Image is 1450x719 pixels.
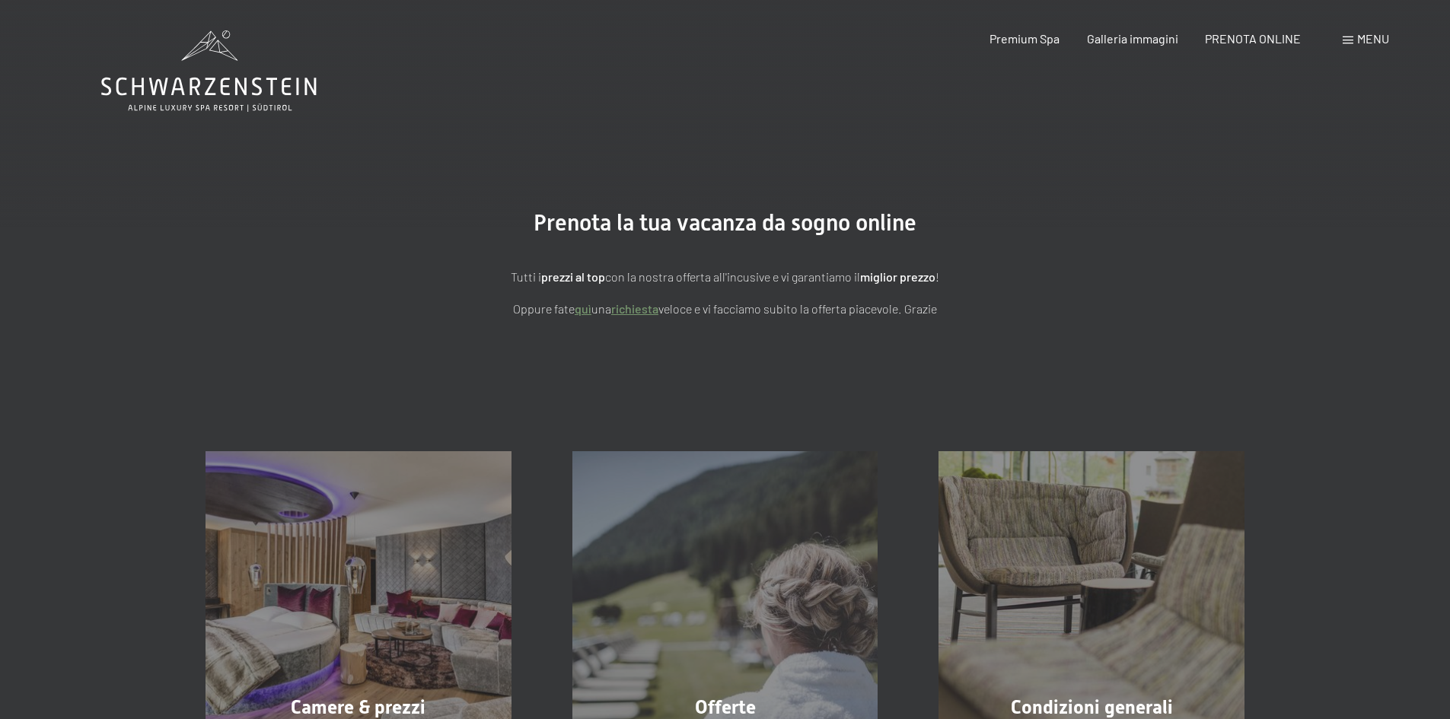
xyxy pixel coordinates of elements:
span: Condizioni generali [1011,696,1173,718]
a: Premium Spa [990,31,1060,46]
a: quì [575,301,591,316]
a: richiesta [611,301,658,316]
p: Oppure fate una veloce e vi facciamo subito la offerta piacevole. Grazie [345,299,1106,319]
a: PRENOTA ONLINE [1205,31,1301,46]
span: Prenota la tua vacanza da sogno online [534,209,916,236]
span: Menu [1357,31,1389,46]
p: Tutti i con la nostra offerta all'incusive e vi garantiamo il ! [345,267,1106,287]
strong: miglior prezzo [860,269,935,284]
span: Offerte [695,696,756,718]
strong: prezzi al top [541,269,605,284]
span: Camere & prezzi [291,696,425,718]
a: Galleria immagini [1087,31,1178,46]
